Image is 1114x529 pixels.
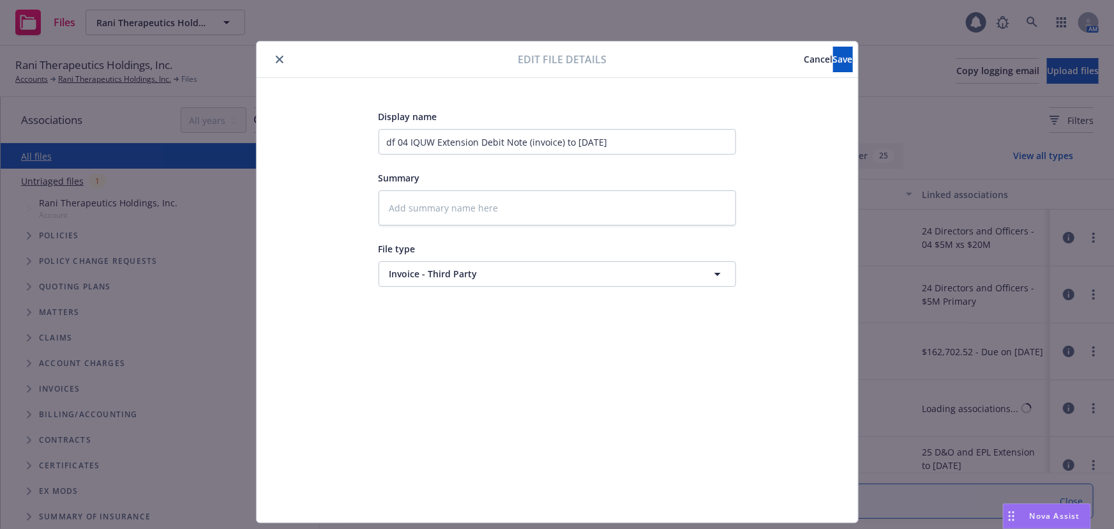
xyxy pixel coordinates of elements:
div: Drag to move [1004,504,1020,528]
button: Save [833,47,853,72]
span: Summary [379,172,420,184]
span: File type [379,243,416,255]
button: close [272,52,287,67]
span: Cancel [804,53,833,65]
input: Add display name here [379,129,736,155]
button: Invoice - Third Party [379,261,736,287]
span: Invoice - Third Party [389,267,678,280]
span: Display name [379,111,437,123]
button: Cancel [804,47,833,72]
span: Nova Assist [1030,510,1080,521]
button: Nova Assist [1003,503,1091,529]
span: Save [833,53,853,65]
span: Edit file details [518,52,606,67]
